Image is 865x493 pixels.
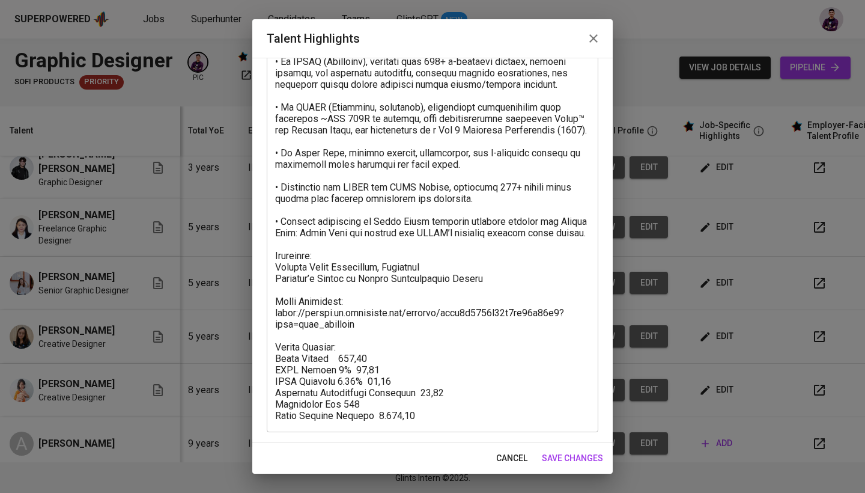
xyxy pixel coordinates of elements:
span: save changes [542,451,603,466]
button: cancel [491,447,532,470]
button: save changes [537,447,608,470]
span: cancel [496,451,527,466]
h2: Talent Highlights [267,29,598,48]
